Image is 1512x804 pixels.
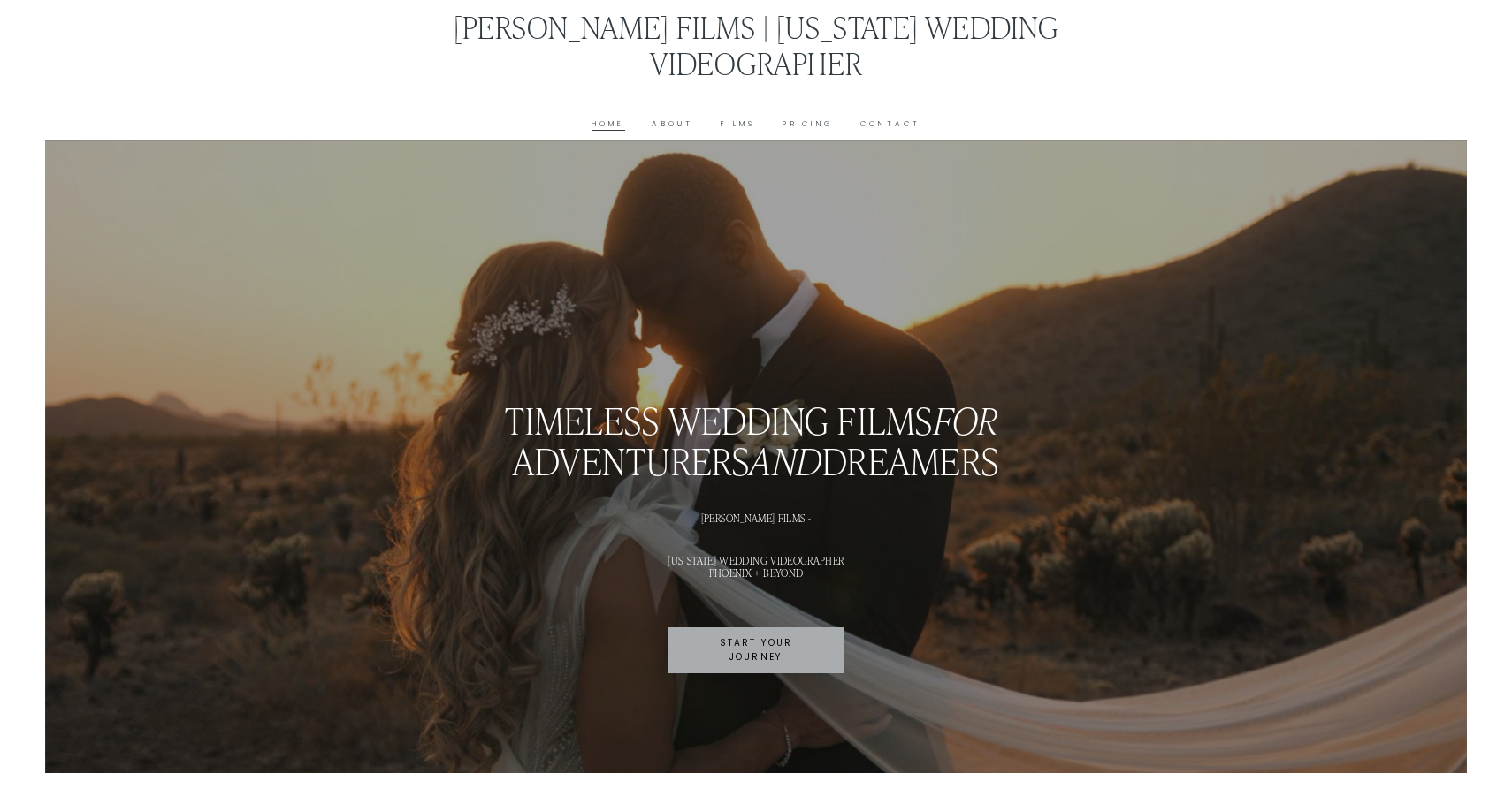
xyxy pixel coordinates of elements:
[592,118,625,132] a: Home
[721,118,755,132] a: Films
[860,118,921,132] a: Contact
[750,436,822,484] em: and
[225,512,1287,524] h1: [PERSON_NAME] FILMS -
[225,399,1287,481] h2: timeless wedding films ADVENTURERS DREAMERS
[668,627,844,673] a: START YOUR JOURNEY
[454,6,1059,82] a: [PERSON_NAME] Films | [US_STATE] Wedding Videographer
[652,118,693,132] a: About
[783,118,833,132] a: Pricing
[225,554,1287,580] h1: [US_STATE] WEDDING VIDEOGRAPHER PHOENIX + BEYOND
[934,396,999,444] em: for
